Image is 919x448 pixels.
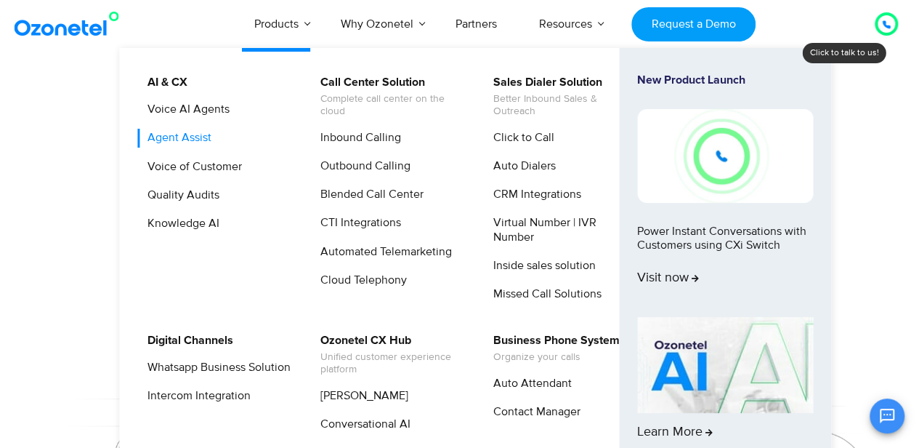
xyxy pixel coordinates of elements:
a: Quality Audits [138,186,222,204]
a: Request a Demo [631,7,756,41]
span: Organize your calls [493,351,620,364]
a: Whatsapp Business Solution [138,359,293,377]
a: Cloud Telephony [311,271,409,289]
img: New-Project-17.png [637,109,813,202]
div: Customer Experiences [57,130,863,200]
a: Knowledge AI [138,215,222,233]
a: Inside sales solution [484,257,598,275]
div: Orchestrate Intelligent [57,92,863,139]
span: Visit now [637,271,699,287]
a: Intercom Integration [138,387,253,405]
span: Unified customer experience platform [320,351,463,376]
a: Blended Call Center [311,185,426,204]
a: Conversational AI [311,415,413,433]
a: Business Phone SystemOrganize your calls [484,332,622,366]
a: Click to Call [484,129,556,147]
span: Better Inbound Sales & Outreach [493,93,636,118]
a: Automated Telemarketing [311,243,454,261]
a: Call Center SolutionComplete call center on the cloud [311,73,466,120]
a: [PERSON_NAME] [311,387,410,405]
a: Outbound Calling [311,157,413,175]
a: Auto Attendant [484,375,574,393]
a: Ozonetel CX HubUnified customer experience platform [311,332,466,378]
div: Turn every conversation into a growth engine for your enterprise. [57,201,863,217]
a: Agent Assist [138,129,214,147]
a: Virtual Number | IVR Number [484,214,639,246]
a: CRM Integrations [484,185,583,204]
button: Open chat [870,399,904,433]
a: Auto Dialers [484,157,558,175]
a: Sales Dialer SolutionBetter Inbound Sales & Outreach [484,73,639,120]
a: CTI Integrations [311,214,403,232]
a: Contact Manager [484,403,583,421]
a: Inbound Calling [311,129,403,147]
a: AI & CX [138,73,190,92]
a: New Product LaunchPower Instant Conversations with Customers using CXi SwitchVisit now [637,73,813,311]
a: Missed Call Solutions [484,285,604,303]
a: Voice of Customer [138,158,244,176]
img: AI [637,317,813,413]
a: Voice AI Agents [138,100,232,119]
a: Digital Channels [138,332,235,350]
span: Complete call center on the cloud [320,93,463,118]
